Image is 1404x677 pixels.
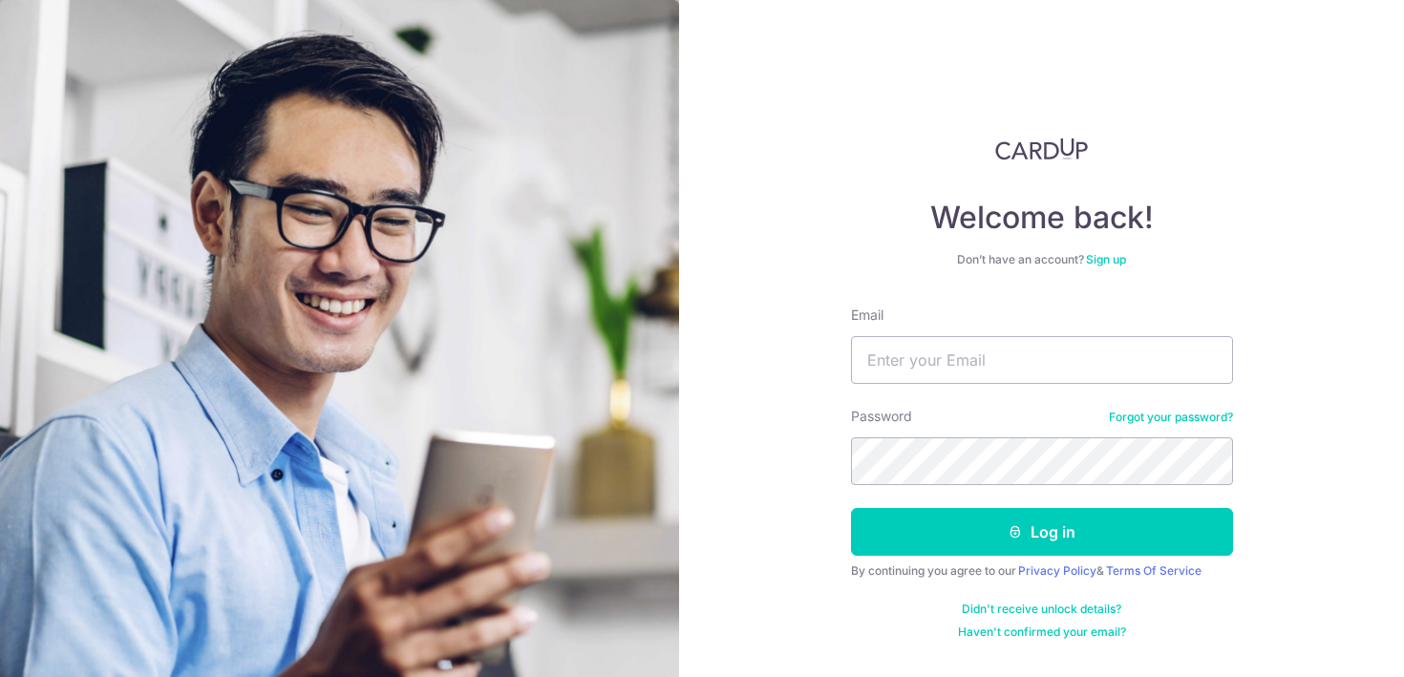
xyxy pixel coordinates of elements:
a: Privacy Policy [1018,563,1096,578]
button: Log in [851,508,1233,556]
img: CardUp Logo [995,138,1089,160]
a: Terms Of Service [1106,563,1202,578]
h4: Welcome back! [851,199,1233,237]
a: Haven't confirmed your email? [958,624,1126,640]
label: Password [851,407,912,426]
label: Email [851,306,883,325]
a: Didn't receive unlock details? [962,602,1121,617]
a: Forgot your password? [1109,410,1233,425]
div: By continuing you agree to our & [851,563,1233,579]
input: Enter your Email [851,336,1233,384]
a: Sign up [1086,252,1126,266]
div: Don’t have an account? [851,252,1233,267]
